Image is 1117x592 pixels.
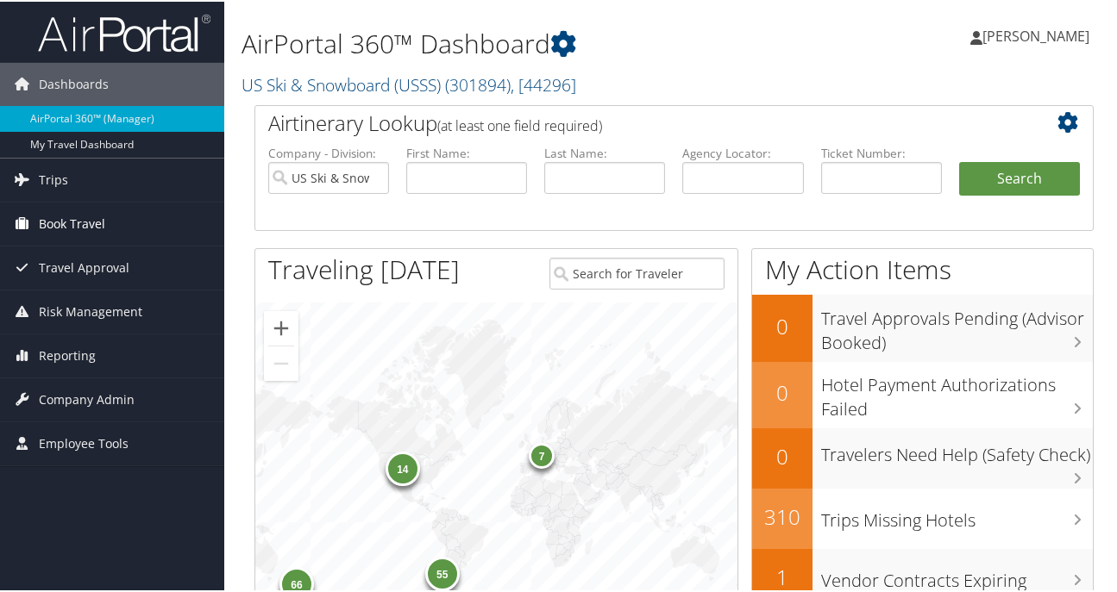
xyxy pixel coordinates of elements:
h2: 0 [752,377,813,406]
span: Travel Approval [39,245,129,288]
h1: AirPortal 360™ Dashboard [242,24,819,60]
label: First Name: [406,143,527,160]
span: Company Admin [39,377,135,420]
h3: Travel Approvals Pending (Advisor Booked) [821,296,1093,353]
button: Zoom out [264,345,298,379]
label: Agency Locator: [682,143,803,160]
span: Reporting [39,333,96,376]
h2: 1 [752,561,813,590]
h3: Travelers Need Help (Safety Check) [821,433,1093,465]
h1: My Action Items [752,250,1093,286]
h3: Vendor Contracts Expiring [821,558,1093,591]
h3: Hotel Payment Authorizations Failed [821,363,1093,420]
img: airportal-logo.png [38,11,210,52]
span: ( 301894 ) [445,72,511,95]
a: 0Travelers Need Help (Safety Check) [752,427,1093,487]
h1: Traveling [DATE] [268,250,460,286]
input: Search for Traveler [549,256,725,288]
a: 0Travel Approvals Pending (Advisor Booked) [752,293,1093,359]
span: Employee Tools [39,421,129,464]
h2: 310 [752,501,813,530]
span: Dashboards [39,61,109,104]
span: Book Travel [39,201,105,244]
a: 310Trips Missing Hotels [752,487,1093,547]
span: [PERSON_NAME] [982,25,1089,44]
button: Search [959,160,1080,195]
span: Risk Management [39,289,142,332]
div: 55 [424,555,459,589]
label: Ticket Number: [821,143,942,160]
h2: 0 [752,440,813,470]
label: Company - Division: [268,143,389,160]
label: Last Name: [544,143,665,160]
span: , [ 44296 ] [511,72,576,95]
div: 14 [386,450,420,484]
h3: Trips Missing Hotels [821,498,1093,531]
div: 7 [529,441,555,467]
span: (at least one field required) [437,115,602,134]
h2: Airtinerary Lookup [268,107,1010,136]
span: Trips [39,157,68,200]
a: US Ski & Snowboard (USSS) [242,72,576,95]
button: Zoom in [264,309,298,344]
a: [PERSON_NAME] [970,9,1107,60]
a: 0Hotel Payment Authorizations Failed [752,360,1093,427]
h2: 0 [752,310,813,340]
